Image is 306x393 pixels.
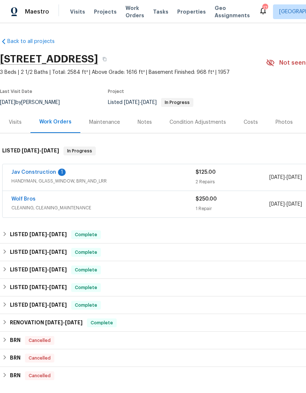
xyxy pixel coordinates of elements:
span: - [29,302,67,307]
span: [DATE] [141,100,157,105]
span: CLEANING, CLEANING_MAINTENANCE [11,204,196,212]
span: $125.00 [196,170,216,175]
span: Maestro [25,8,49,15]
h6: RENOVATION [10,318,83,327]
span: - [45,320,83,325]
span: [DATE] [49,232,67,237]
span: Geo Assignments [215,4,250,19]
span: Projects [94,8,117,15]
h6: LISTED [10,283,67,292]
span: [DATE] [29,232,47,237]
span: Work Orders [125,4,144,19]
span: Visits [70,8,85,15]
div: Costs [244,119,258,126]
span: Cancelled [26,337,54,344]
div: 1 Repair [196,205,269,212]
span: - [269,174,302,181]
span: [DATE] [22,148,39,153]
div: Notes [138,119,152,126]
span: Cancelled [26,354,54,362]
span: Complete [88,319,116,327]
h6: BRN [10,354,21,363]
span: [DATE] [41,148,59,153]
span: [DATE] [49,285,67,290]
span: - [124,100,157,105]
span: [DATE] [287,202,302,207]
span: - [29,249,67,255]
div: 2 Repairs [196,178,269,185]
span: [DATE] [45,320,63,325]
span: [DATE] [49,302,67,307]
div: Condition Adjustments [170,119,226,126]
span: Complete [72,266,100,274]
span: Complete [72,302,100,309]
span: $250.00 [196,196,217,202]
h6: LISTED [10,301,67,310]
div: 1 [58,169,66,176]
span: [DATE] [65,320,83,325]
span: [DATE] [29,267,47,272]
span: [DATE] [287,175,302,180]
span: - [29,285,67,290]
a: Wolf Bros [11,196,36,202]
span: - [29,267,67,272]
span: [DATE] [29,302,47,307]
span: Listed [108,100,193,105]
span: Cancelled [26,372,54,379]
span: [DATE] [269,175,285,180]
div: Photos [276,119,293,126]
div: 17 [262,4,267,12]
div: Visits [9,119,22,126]
h6: LISTED [2,147,59,155]
h6: BRN [10,371,21,380]
span: [DATE] [124,100,139,105]
h6: LISTED [10,248,67,257]
span: Tasks [153,9,168,14]
span: In Progress [64,147,95,155]
span: Properties [177,8,206,15]
h6: BRN [10,336,21,345]
span: [DATE] [29,285,47,290]
div: Work Orders [39,118,72,126]
span: In Progress [162,100,193,105]
span: [DATE] [29,249,47,255]
span: - [29,232,67,237]
h6: LISTED [10,230,67,239]
span: Complete [72,284,100,291]
span: [DATE] [269,202,285,207]
span: [DATE] [49,249,67,255]
span: HANDYMAN, GLASS_WINDOW, BRN_AND_LRR [11,177,196,185]
button: Copy Address [98,53,111,66]
h6: LISTED [10,266,67,274]
span: Complete [72,231,100,238]
a: Jav Construction [11,170,56,175]
span: Project [108,89,124,94]
span: - [22,148,59,153]
span: Complete [72,249,100,256]
span: - [269,201,302,208]
span: [DATE] [49,267,67,272]
div: Maintenance [89,119,120,126]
